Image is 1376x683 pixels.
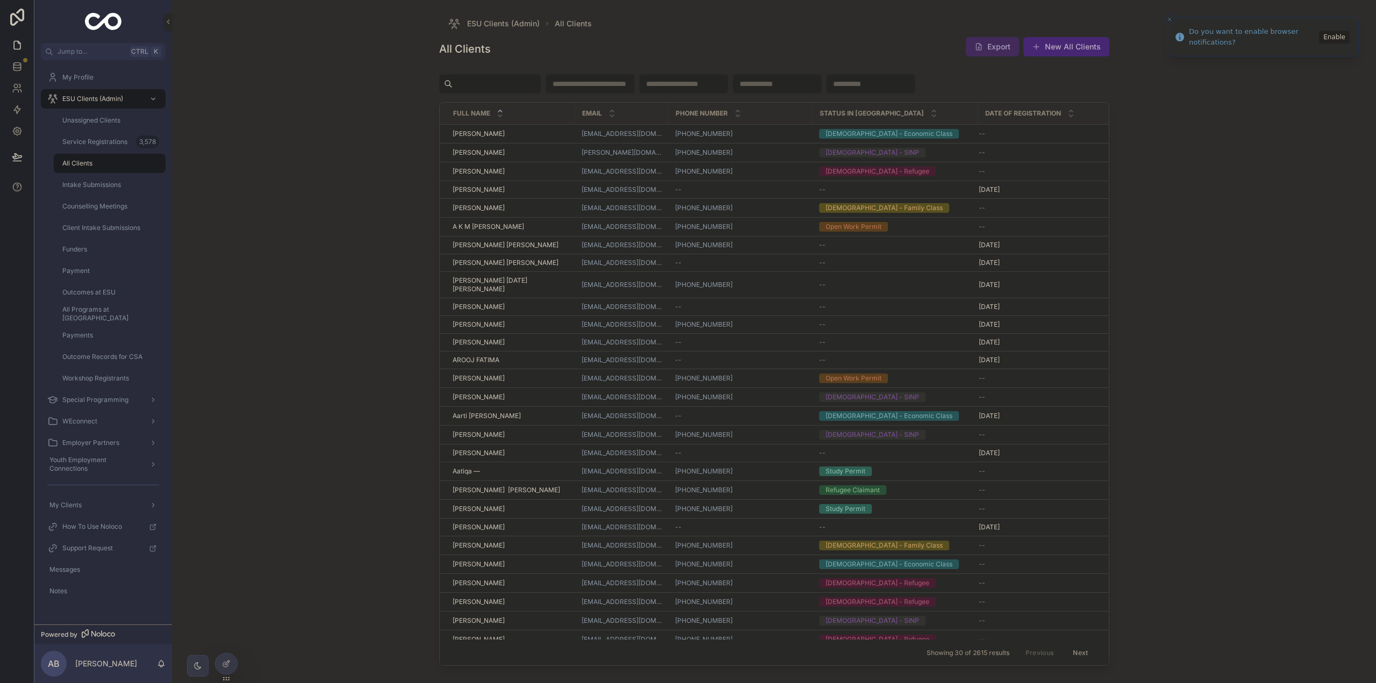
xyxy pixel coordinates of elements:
a: [EMAIL_ADDRESS][DOMAIN_NAME] [582,523,662,531]
span: [PERSON_NAME] [453,185,505,194]
span: Outcome Records for CSA [62,353,142,361]
a: A K M [PERSON_NAME] [453,222,569,231]
div: Refugee Claimant [826,485,880,495]
a: [PHONE_NUMBER] [675,560,806,569]
a: [PERSON_NAME] [453,505,569,513]
a: [PERSON_NAME] [453,541,569,550]
a: -- [675,449,806,457]
a: [PHONE_NUMBER] [675,560,733,569]
a: [PERSON_NAME] [453,320,569,329]
a: [PHONE_NUMBER] [675,241,733,249]
span: AROOJ FATIMA [453,356,499,364]
span: [PERSON_NAME] [453,338,505,347]
a: -- [979,222,1104,231]
span: Jump to... [58,47,126,56]
a: ESU Clients (Admin) [41,89,166,109]
a: Messages [41,560,166,579]
a: [EMAIL_ADDRESS][DOMAIN_NAME] [582,167,662,176]
a: [DEMOGRAPHIC_DATA] - Family Class [819,203,972,213]
a: Unassigned Clients [54,111,166,130]
a: Payments [54,326,166,345]
a: [PHONE_NUMBER] [675,204,733,212]
a: [DEMOGRAPHIC_DATA] - Economic Class [819,411,972,421]
a: [EMAIL_ADDRESS][DOMAIN_NAME] [582,320,662,329]
span: -- [979,374,985,383]
a: [PHONE_NUMBER] [675,467,806,476]
span: [PERSON_NAME] [DATE][PERSON_NAME] [453,276,569,293]
span: [PERSON_NAME] [453,449,505,457]
a: Outcome Records for CSA [54,347,166,366]
span: -- [979,505,985,513]
span: [PERSON_NAME] [453,430,505,439]
div: [DEMOGRAPHIC_DATA] - Family Class [826,541,943,550]
span: Workshop Registrants [62,374,129,383]
a: [EMAIL_ADDRESS][DOMAIN_NAME] [582,449,662,457]
a: Support Request [41,538,166,558]
a: -- [819,303,972,311]
a: -- [819,320,972,329]
a: Study Permit [819,504,972,514]
span: [DATE] [979,412,1000,420]
span: -- [979,486,985,494]
span: -- [979,541,985,550]
a: [PERSON_NAME] [453,430,569,439]
span: [PERSON_NAME] [453,523,505,531]
span: Unassigned Clients [62,116,120,125]
a: -- [675,523,806,531]
span: [PERSON_NAME] [453,303,505,311]
a: -- [675,356,806,364]
a: All Programs at [GEOGRAPHIC_DATA] [54,304,166,323]
span: Aarti [PERSON_NAME] [453,412,521,420]
a: [EMAIL_ADDRESS][DOMAIN_NAME] [582,430,662,439]
span: -- [675,449,682,457]
a: [PHONE_NUMBER] [675,204,806,212]
a: -- [979,541,1104,550]
div: [DEMOGRAPHIC_DATA] - Family Class [826,203,943,213]
span: [DATE] [979,523,1000,531]
a: Outcomes at ESU [54,283,166,302]
a: [EMAIL_ADDRESS][DOMAIN_NAME] [582,560,662,569]
span: [DATE] [979,338,1000,347]
a: [PERSON_NAME] [453,374,569,383]
a: -- [675,338,806,347]
a: ESU Clients (Admin) [448,17,540,30]
a: [EMAIL_ADDRESS][DOMAIN_NAME] [582,467,662,476]
a: [PHONE_NUMBER] [675,505,806,513]
a: Service Registrations3,578 [54,132,166,152]
a: All Clients [54,154,166,173]
a: [DEMOGRAPHIC_DATA] - SINP [819,392,972,402]
a: [EMAIL_ADDRESS][DOMAIN_NAME] [582,241,662,249]
a: [PERSON_NAME][DOMAIN_NAME][EMAIL_ADDRESS][DOMAIN_NAME] [582,148,662,157]
span: [PERSON_NAME] [453,541,505,550]
span: Employer Partners [62,438,119,447]
span: Client Intake Submissions [62,224,140,232]
a: [DATE] [979,412,1104,420]
a: -- [819,281,972,289]
a: [EMAIL_ADDRESS][DOMAIN_NAME] [582,356,662,364]
a: [DATE] [979,185,1104,194]
a: [PERSON_NAME] [453,130,569,138]
a: [EMAIL_ADDRESS][DOMAIN_NAME] [582,393,662,401]
a: [EMAIL_ADDRESS][DOMAIN_NAME] [582,338,662,347]
a: [EMAIL_ADDRESS][DOMAIN_NAME] [582,412,662,420]
a: -- [819,449,972,457]
a: [PHONE_NUMBER] [675,130,806,138]
a: [PHONE_NUMBER] [675,486,733,494]
a: -- [979,486,1104,494]
a: [PHONE_NUMBER] [675,281,733,289]
a: [PHONE_NUMBER] [675,241,806,249]
span: [PERSON_NAME] [453,148,505,157]
a: [DATE] [979,523,1104,531]
a: [PHONE_NUMBER] [675,320,733,329]
a: [DEMOGRAPHIC_DATA] - Refugee [819,167,972,176]
a: My Clients [41,495,166,515]
a: All Clients [555,18,592,29]
img: App logo [85,13,122,30]
span: -- [819,241,826,249]
span: [DATE] [979,449,1000,457]
a: -- [819,338,972,347]
a: [PHONE_NUMBER] [675,148,806,157]
a: -- [819,258,972,267]
a: Study Permit [819,466,972,476]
